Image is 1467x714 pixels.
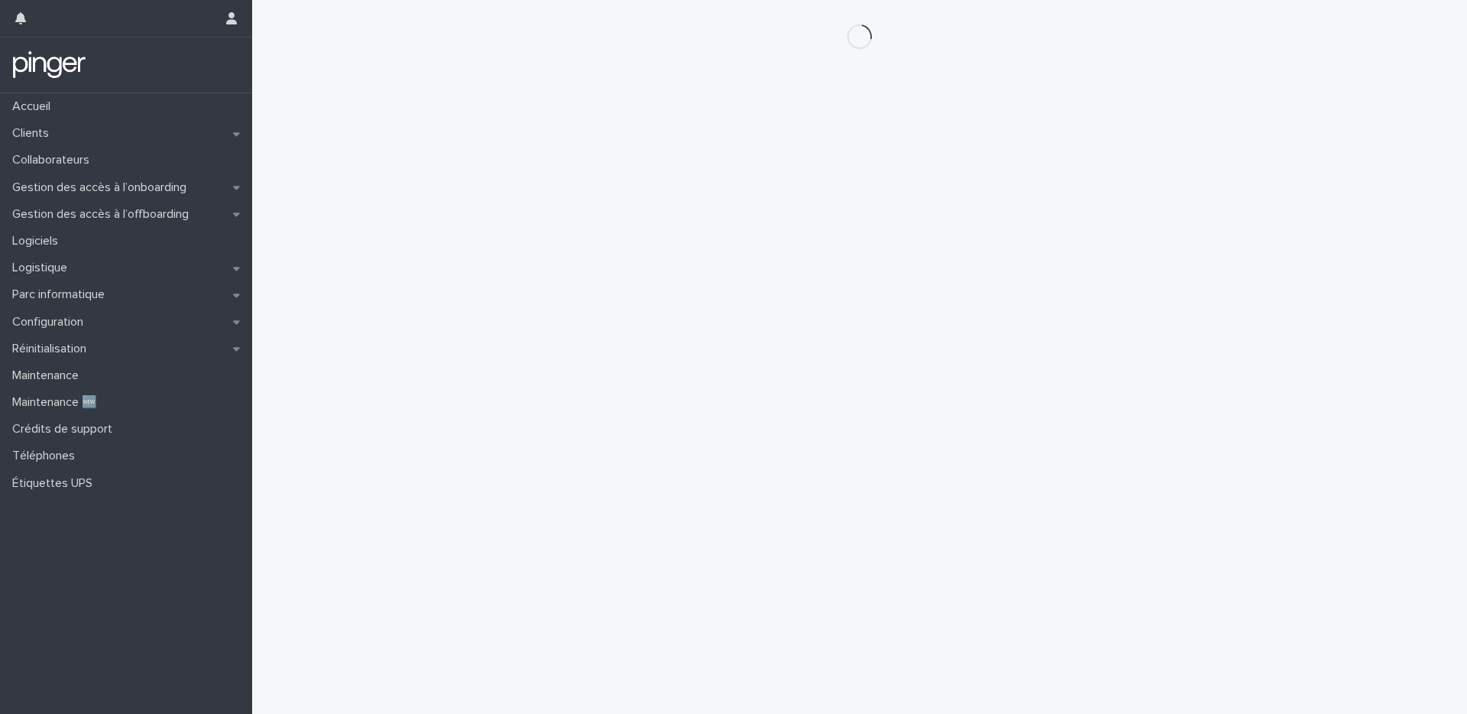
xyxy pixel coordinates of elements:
p: Accueil [6,99,63,114]
p: Étiquettes UPS [6,476,105,491]
p: Logistique [6,261,79,275]
p: Téléphones [6,449,87,463]
p: Crédits de support [6,422,125,437]
p: Réinitialisation [6,342,99,356]
p: Configuration [6,315,96,329]
img: mTgBEunGTSyRkCgitkcU [12,50,86,80]
p: Gestion des accès à l’onboarding [6,180,199,195]
p: Maintenance 🆕 [6,395,109,410]
p: Parc informatique [6,287,117,302]
p: Collaborateurs [6,153,102,167]
p: Logiciels [6,234,70,248]
p: Maintenance [6,368,91,383]
p: Gestion des accès à l’offboarding [6,207,201,222]
p: Clients [6,126,61,141]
